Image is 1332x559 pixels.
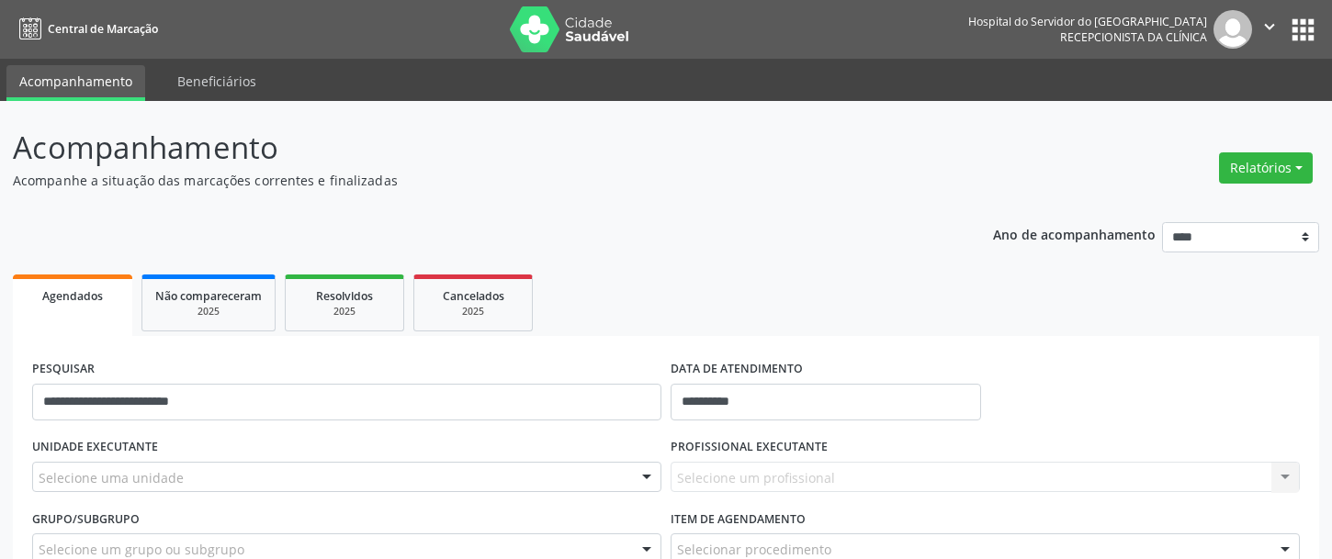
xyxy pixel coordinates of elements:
label: DATA DE ATENDIMENTO [671,355,803,384]
p: Acompanhe a situação das marcações correntes e finalizadas [13,171,927,190]
label: PESQUISAR [32,355,95,384]
a: Acompanhamento [6,65,145,101]
p: Ano de acompanhamento [993,222,1156,245]
span: Selecione um grupo ou subgrupo [39,540,244,559]
div: 2025 [299,305,390,319]
label: Item de agendamento [671,505,806,533]
label: UNIDADE EXECUTANTE [32,433,158,462]
button:  [1252,10,1287,49]
span: Recepcionista da clínica [1060,29,1207,45]
div: 2025 [155,305,262,319]
div: 2025 [427,305,519,319]
button: apps [1287,14,1319,46]
i:  [1259,17,1280,37]
span: Agendados [42,288,103,304]
a: Central de Marcação [13,14,158,44]
span: Selecionar procedimento [677,540,831,559]
img: img [1213,10,1252,49]
span: Cancelados [443,288,504,304]
p: Acompanhamento [13,125,927,171]
label: PROFISSIONAL EXECUTANTE [671,433,828,462]
span: Selecione uma unidade [39,468,184,487]
button: Relatórios [1219,152,1313,184]
label: Grupo/Subgrupo [32,505,140,533]
a: Beneficiários [164,65,269,97]
span: Não compareceram [155,288,262,304]
span: Resolvidos [316,288,373,304]
span: Central de Marcação [48,21,158,37]
div: Hospital do Servidor do [GEOGRAPHIC_DATA] [968,14,1207,29]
